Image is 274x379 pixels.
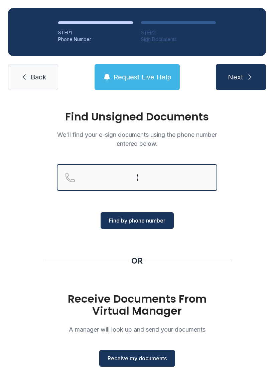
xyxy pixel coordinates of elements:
[57,293,217,317] h1: Receive Documents From Virtual Manager
[131,256,143,266] div: OR
[58,36,133,43] div: Phone Number
[141,29,216,36] div: STEP 2
[141,36,216,43] div: Sign Documents
[57,164,217,191] input: Reservation phone number
[114,72,171,82] span: Request Live Help
[109,217,165,225] span: Find by phone number
[57,130,217,148] p: We'll find your e-sign documents using the phone number entered below.
[228,72,243,82] span: Next
[108,354,167,362] span: Receive my documents
[57,111,217,122] h1: Find Unsigned Documents
[31,72,46,82] span: Back
[57,325,217,334] p: A manager will look up and send your documents
[58,29,133,36] div: STEP 1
